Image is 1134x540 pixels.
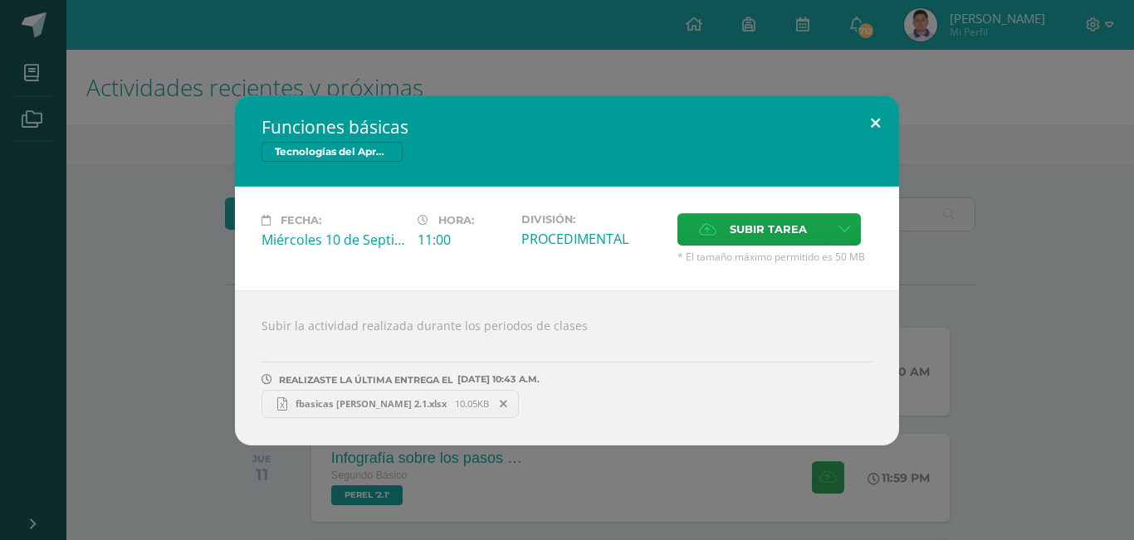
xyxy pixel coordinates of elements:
span: * El tamaño máximo permitido es 50 MB [677,250,872,264]
span: REALIZASTE LA ÚLTIMA ENTREGA EL [279,374,453,386]
span: 10.05KB [455,397,489,410]
span: Remover entrega [490,395,518,413]
button: Close (Esc) [852,95,899,152]
a: fbasicas [PERSON_NAME] 2.1.xlsx 10.05KB [262,390,519,418]
span: Hora: [438,214,474,226]
div: 11:00 [418,231,508,249]
span: [DATE] 10:43 A.M. [453,379,540,380]
div: Miércoles 10 de Septiembre [262,231,404,249]
label: División: [521,213,664,226]
div: PROCEDIMENTAL [521,230,664,248]
div: Subir la actividad realizada durante los periodos de clases [235,290,899,445]
span: Fecha: [281,214,321,226]
span: Tecnologías del Aprendizaje y la Comunicación [262,142,403,162]
span: Subir tarea [730,214,807,245]
h2: Funciones básicas [262,115,872,139]
span: fbasicas [PERSON_NAME] 2.1.xlsx [287,397,455,410]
